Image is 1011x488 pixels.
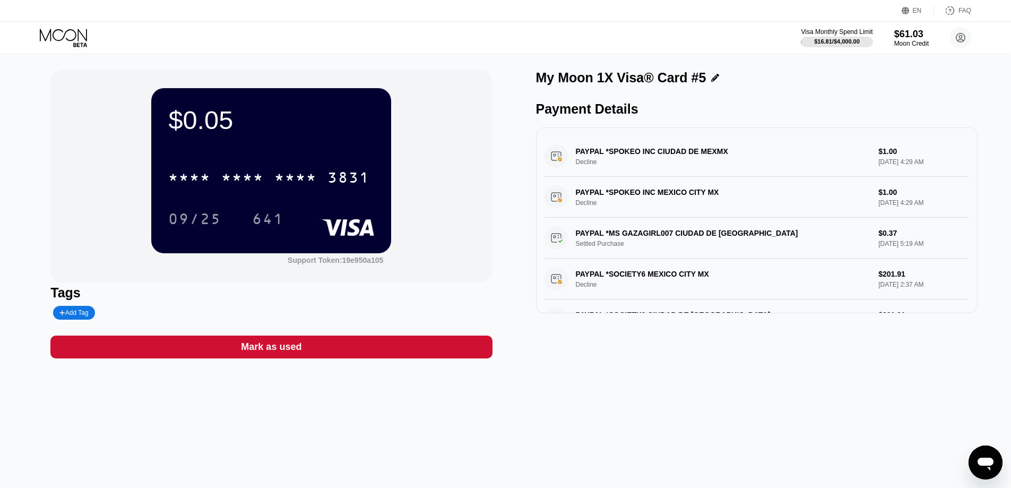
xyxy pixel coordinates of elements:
[934,5,971,16] div: FAQ
[969,446,1003,480] iframe: Button to launch messaging window
[801,28,872,47] div: Visa Monthly Spend Limit$16.81/$4,000.00
[801,28,872,36] div: Visa Monthly Spend Limit
[894,40,929,47] div: Moon Credit
[244,206,292,232] div: 641
[288,256,383,264] div: Support Token: 19e950a105
[160,206,229,232] div: 09/25
[59,309,88,316] div: Add Tag
[252,212,284,229] div: 641
[288,256,383,264] div: Support Token:19e950a105
[241,341,301,353] div: Mark as used
[168,212,221,229] div: 09/25
[814,38,860,45] div: $16.81 / $4,000.00
[958,7,971,14] div: FAQ
[53,306,94,320] div: Add Tag
[894,29,929,40] div: $61.03
[168,105,374,135] div: $0.05
[902,5,934,16] div: EN
[536,70,706,85] div: My Moon 1X Visa® Card #5
[50,336,492,358] div: Mark as used
[327,170,370,187] div: 3831
[894,29,929,47] div: $61.03Moon Credit
[536,101,978,117] div: Payment Details
[913,7,922,14] div: EN
[50,285,492,301] div: Tags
